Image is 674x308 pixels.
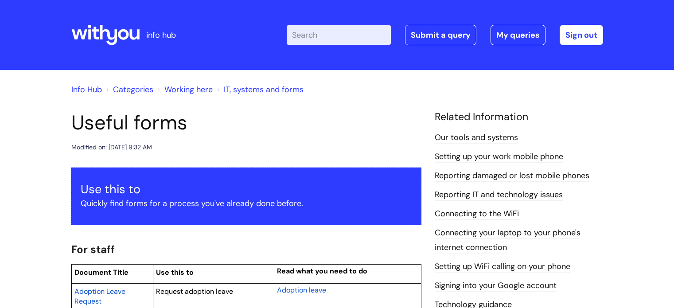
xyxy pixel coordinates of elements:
[435,261,570,273] a: Setting up WiFi calling on your phone
[435,189,563,201] a: Reporting IT and technology issues
[74,286,125,306] a: Adoption Leave Request
[74,287,125,306] span: Adoption Leave Request
[164,84,213,95] a: Working here
[435,280,557,292] a: Signing into your Google account
[81,196,412,211] p: Quickly find forms for a process you've already done before.
[491,25,545,45] a: My queries
[287,25,603,45] div: | -
[146,28,176,42] p: info hub
[277,285,326,295] span: Adoption leave
[156,82,213,97] li: Working here
[224,84,304,95] a: IT, systems and forms
[71,111,421,135] h1: Useful forms
[81,182,412,196] h3: Use this to
[277,285,326,295] a: Adoption leave
[435,170,589,182] a: Reporting damaged or lost mobile phones
[435,208,519,220] a: Connecting to the WiFi
[71,242,115,256] span: For staff
[435,151,563,163] a: Setting up your work mobile phone
[71,142,152,153] div: Modified on: [DATE] 9:32 AM
[104,82,153,97] li: Solution home
[74,268,129,277] span: Document Title
[435,227,580,253] a: Connecting your laptop to your phone's internet connection
[287,25,391,45] input: Search
[560,25,603,45] a: Sign out
[156,268,194,277] span: Use this to
[405,25,476,45] a: Submit a query
[215,82,304,97] li: IT, systems and forms
[71,84,102,95] a: Info Hub
[156,287,233,296] span: Request adoption leave
[435,132,518,144] a: Our tools and systems
[113,84,153,95] a: Categories
[277,266,367,276] span: Read what you need to do
[435,111,603,123] h4: Related Information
